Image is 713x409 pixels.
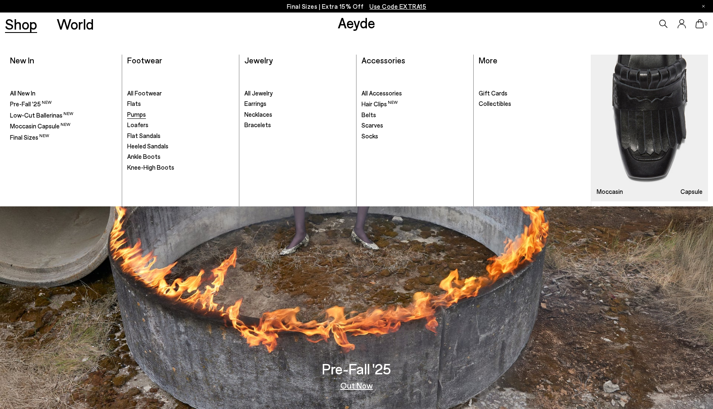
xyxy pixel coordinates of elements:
[127,55,162,65] a: Footwear
[244,121,351,129] a: Bracelets
[127,110,146,118] span: Pumps
[591,55,708,201] a: Moccasin Capsule
[127,89,234,98] a: All Footwear
[362,132,378,140] span: Socks
[10,100,117,108] a: Pre-Fall '25
[479,89,507,97] span: Gift Cards
[127,110,234,119] a: Pumps
[591,55,708,201] img: Mobile_e6eede4d-78b8-4bd1-ae2a-4197e375e133_900x.jpg
[244,55,273,65] a: Jewelry
[369,3,426,10] span: Navigate to /collections/ss25-final-sizes
[287,1,427,12] p: Final Sizes | Extra 15% Off
[695,19,704,28] a: 0
[362,121,468,130] a: Scarves
[10,111,73,119] span: Low-Cut Ballerinas
[244,100,351,108] a: Earrings
[479,100,511,107] span: Collectibles
[10,100,52,108] span: Pre-Fall '25
[322,361,391,376] h3: Pre-Fall '25
[127,132,161,139] span: Flat Sandals
[127,142,234,151] a: Heeled Sandals
[10,89,35,97] span: All New In
[340,381,373,389] a: Out Now
[127,153,234,161] a: Ankle Boots
[362,100,468,108] a: Hair Clips
[127,153,161,160] span: Ankle Boots
[10,89,117,98] a: All New In
[127,100,234,108] a: Flats
[127,163,174,171] span: Knee-High Boots
[362,121,383,129] span: Scarves
[244,89,273,97] span: All Jewelry
[362,89,402,97] span: All Accessories
[244,89,351,98] a: All Jewelry
[362,111,468,119] a: Belts
[362,132,468,141] a: Socks
[127,121,234,129] a: Loafers
[127,142,168,150] span: Heeled Sandals
[127,121,148,128] span: Loafers
[244,121,271,128] span: Bracelets
[5,17,37,31] a: Shop
[127,89,162,97] span: All Footwear
[244,110,272,118] span: Necklaces
[244,100,266,107] span: Earrings
[479,100,586,108] a: Collectibles
[704,22,708,26] span: 0
[680,188,703,195] h3: Capsule
[10,55,34,65] a: New In
[10,111,117,120] a: Low-Cut Ballerinas
[597,188,623,195] h3: Moccasin
[362,100,398,108] span: Hair Clips
[362,55,405,65] a: Accessories
[479,89,586,98] a: Gift Cards
[338,14,375,31] a: Aeyde
[10,133,117,142] a: Final Sizes
[362,111,376,118] span: Belts
[10,133,49,141] span: Final Sizes
[10,122,117,130] a: Moccasin Capsule
[10,122,70,130] span: Moccasin Capsule
[127,132,234,140] a: Flat Sandals
[479,55,497,65] a: More
[244,110,351,119] a: Necklaces
[362,89,468,98] a: All Accessories
[57,17,94,31] a: World
[127,100,141,107] span: Flats
[127,163,234,172] a: Knee-High Boots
